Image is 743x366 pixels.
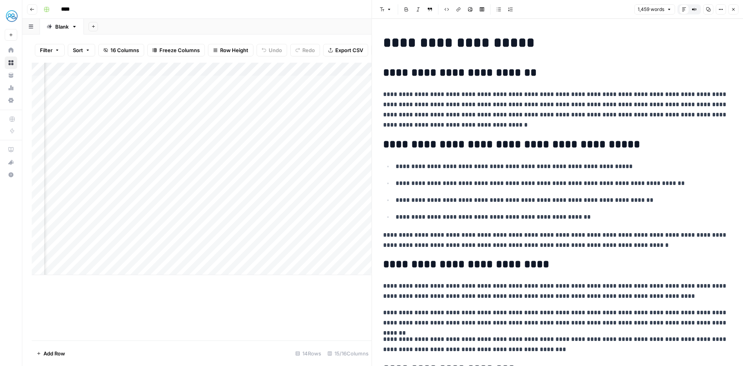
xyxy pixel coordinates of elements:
img: MyHealthTeam Logo [5,9,19,23]
button: Freeze Columns [147,44,205,56]
span: Sort [73,46,83,54]
button: Add Row [32,347,70,360]
button: Workspace: MyHealthTeam [5,6,17,26]
button: 1,459 words [634,4,675,14]
a: Browse [5,56,17,69]
button: Sort [68,44,95,56]
button: What's new? [5,156,17,169]
button: Undo [257,44,287,56]
span: Export CSV [335,46,363,54]
button: Export CSV [323,44,368,56]
div: 15/16 Columns [324,347,372,360]
a: Home [5,44,17,56]
div: 14 Rows [292,347,324,360]
span: Redo [302,46,315,54]
span: Filter [40,46,52,54]
button: Help + Support [5,169,17,181]
a: Your Data [5,69,17,82]
div: Blank [55,23,69,31]
span: Freeze Columns [159,46,200,54]
a: AirOps Academy [5,143,17,156]
button: Filter [35,44,65,56]
a: Settings [5,94,17,107]
button: Redo [290,44,320,56]
button: 16 Columns [98,44,144,56]
a: Usage [5,82,17,94]
span: 16 Columns [110,46,139,54]
span: Row Height [220,46,248,54]
span: Undo [269,46,282,54]
button: Row Height [208,44,253,56]
span: 1,459 words [638,6,664,13]
a: Blank [40,19,84,34]
span: Add Row [43,350,65,357]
